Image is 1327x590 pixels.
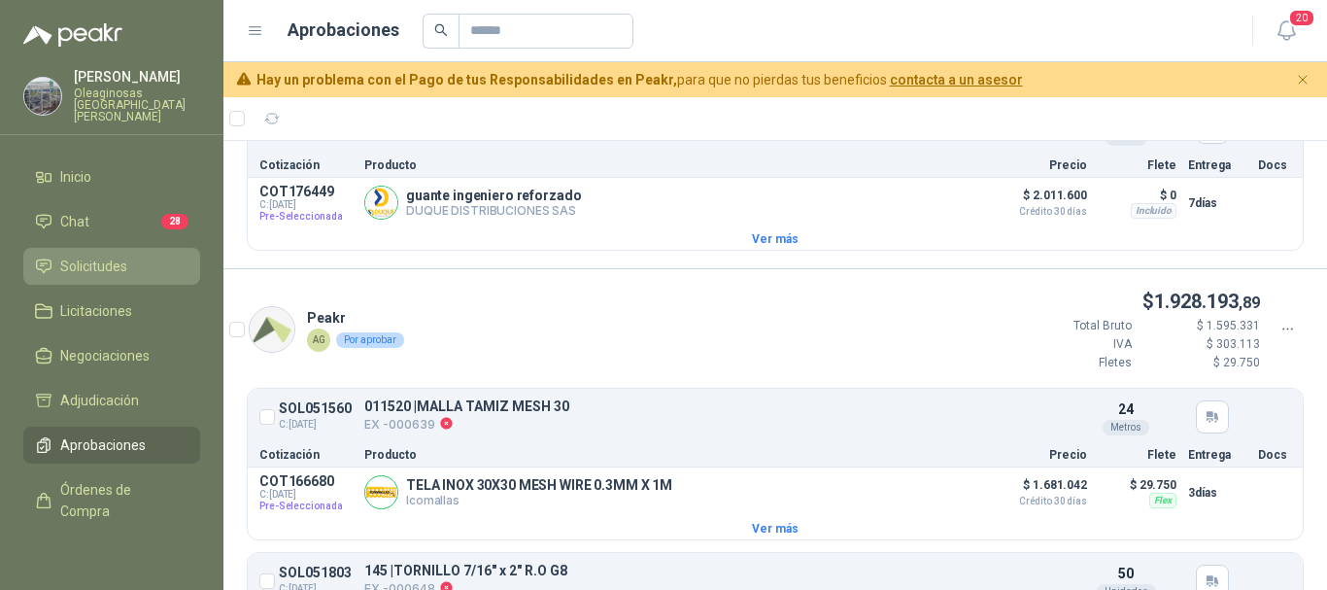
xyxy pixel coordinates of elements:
[364,414,569,434] p: EX -000639
[364,564,567,578] p: 145 | TORNILLO 7/16" x 2" R.O G8
[259,159,353,171] p: Cotización
[990,449,1087,461] p: Precio
[1188,191,1246,215] p: 7 días
[256,69,1023,90] span: para que no pierdas tus beneficios
[890,72,1023,87] a: contacta a un asesor
[1188,449,1246,461] p: Entrega
[990,207,1087,217] span: Crédito 30 días
[259,489,353,501] span: C: [DATE]
[1099,184,1176,207] p: $ 0
[23,471,200,530] a: Órdenes de Compra
[60,256,127,277] span: Solicitudes
[1118,399,1134,420] p: 24
[990,159,1087,171] p: Precio
[259,199,353,211] span: C: [DATE]
[259,501,353,512] span: Pre-Seleccionada
[279,417,352,433] span: C: [DATE]
[1239,294,1260,312] span: ,89
[259,449,353,461] p: Cotización
[307,329,330,352] div: AG
[60,300,132,322] span: Licitaciones
[990,497,1087,506] span: Crédito 30 días
[1288,9,1315,27] span: 20
[23,427,200,464] a: Aprobaciones
[23,382,200,419] a: Adjudicación
[1143,354,1260,372] p: $ 29.750
[1099,159,1176,171] p: Flete
[364,449,978,461] p: Producto
[1291,68,1315,92] button: Cerrar
[279,401,352,416] p: SOL051560
[364,159,978,171] p: Producto
[1099,473,1176,497] p: $ 29.750
[1258,159,1291,171] p: Docs
[259,211,353,223] span: Pre-Seleccionada
[1188,481,1246,504] p: 3 días
[74,87,200,122] p: Oleaginosas [GEOGRAPHIC_DATA][PERSON_NAME]
[364,399,569,414] p: 011520 | MALLA TAMIZ MESH 30
[250,307,294,352] img: Company Logo
[23,203,200,240] a: Chat28
[406,493,672,507] p: Icomallas
[990,184,1087,217] p: $ 2.011.600
[990,473,1087,506] p: $ 1.681.042
[1118,563,1134,584] p: 50
[365,187,397,219] img: Company Logo
[1131,203,1176,219] div: Incluido
[60,434,146,456] span: Aprobaciones
[259,473,353,489] p: COT166680
[256,72,677,87] b: Hay un problema con el Pago de tus Responsabilidades en Peakr,
[1258,449,1291,461] p: Docs
[1188,159,1246,171] p: Entrega
[23,158,200,195] a: Inicio
[1099,449,1176,461] p: Flete
[60,390,139,411] span: Adjudicación
[1269,14,1304,49] button: 20
[279,566,352,580] p: SOL051803
[336,332,404,348] div: Por aprobar
[23,248,200,285] a: Solicitudes
[434,23,448,37] span: search
[23,337,200,374] a: Negociaciones
[23,293,200,330] a: Licitaciones
[1154,290,1260,313] span: 1.928.193
[259,184,353,199] p: COT176449
[1103,420,1149,435] div: Metros
[307,307,410,329] p: Peakr
[248,228,1303,250] button: Ver más
[248,518,1303,539] button: Ver más
[74,70,200,84] p: [PERSON_NAME]
[406,477,672,493] p: TELA INOX 30X30 MESH WIRE 0.3MM X 1M
[1149,493,1176,508] div: Flex
[23,23,122,47] img: Logo peakr
[60,345,150,366] span: Negociaciones
[1143,335,1260,354] p: $ 303.113
[161,214,188,229] span: 28
[1015,317,1132,335] p: Total Bruto
[406,203,581,218] p: DUQUE DISTRIBUCIONES SAS
[24,78,61,115] img: Company Logo
[365,476,397,508] img: Company Logo
[1015,335,1132,354] p: IVA
[406,188,581,203] p: guante ingeniero reforzado
[1015,287,1260,317] p: $
[60,166,91,188] span: Inicio
[1015,354,1132,372] p: Fletes
[1143,317,1260,335] p: $ 1.595.331
[60,479,182,522] span: Órdenes de Compra
[60,211,89,232] span: Chat
[23,538,200,574] a: Remisiones
[288,17,399,44] h1: Aprobaciones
